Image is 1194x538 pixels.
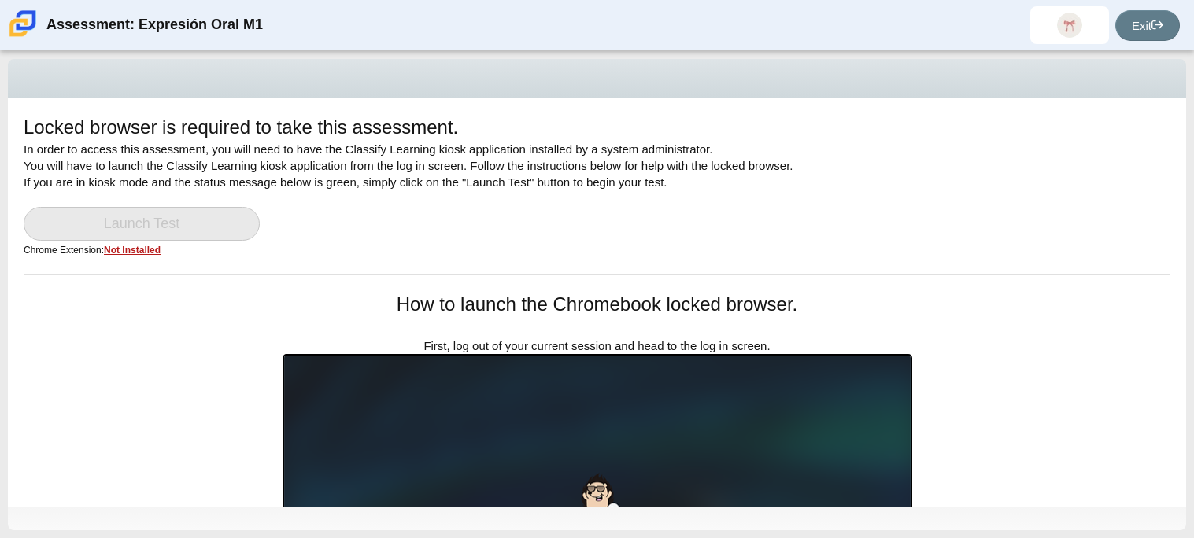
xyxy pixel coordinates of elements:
[104,245,161,256] u: Not Installed
[1115,10,1180,41] a: Exit
[24,114,1170,274] div: In order to access this assessment, you will need to have the Classify Learning kiosk application...
[24,207,260,241] a: Launch Test
[24,245,161,256] small: Chrome Extension:
[6,7,39,40] img: Carmen School of Science & Technology
[1057,13,1082,38] img: alexa.morenosanche.bheH2X
[283,291,912,318] h1: How to launch the Chromebook locked browser.
[24,114,458,141] h1: Locked browser is required to take this assessment.
[6,29,39,42] a: Carmen School of Science & Technology
[46,6,263,44] div: Assessment: Expresión Oral M1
